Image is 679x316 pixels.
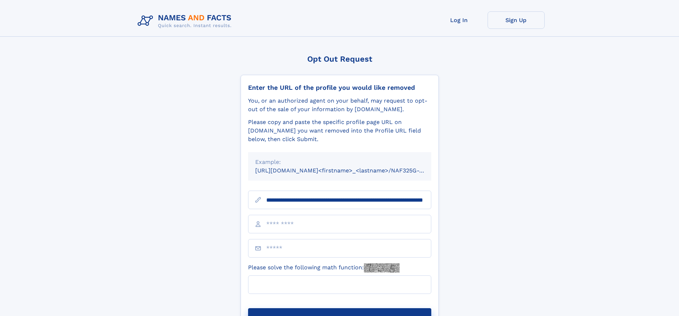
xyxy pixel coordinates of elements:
[135,11,237,31] img: Logo Names and Facts
[255,158,424,166] div: Example:
[488,11,545,29] a: Sign Up
[248,263,400,273] label: Please solve the following math function:
[248,97,431,114] div: You, or an authorized agent on your behalf, may request to opt-out of the sale of your informatio...
[431,11,488,29] a: Log In
[248,118,431,144] div: Please copy and paste the specific profile page URL on [DOMAIN_NAME] you want removed into the Pr...
[255,167,445,174] small: [URL][DOMAIN_NAME]<firstname>_<lastname>/NAF325G-xxxxxxxx
[241,55,439,63] div: Opt Out Request
[248,84,431,92] div: Enter the URL of the profile you would like removed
